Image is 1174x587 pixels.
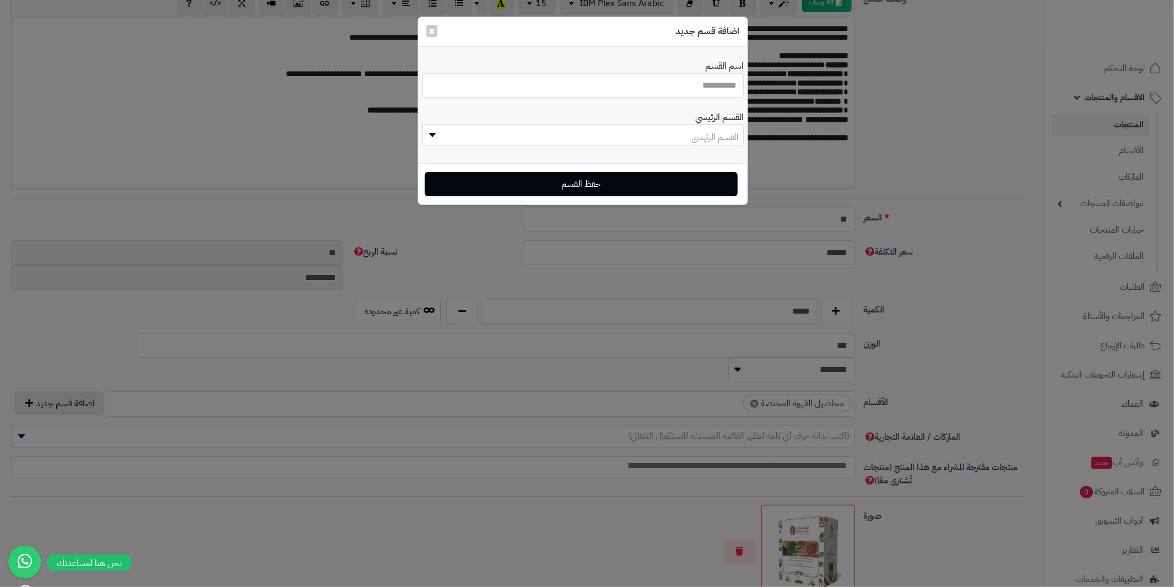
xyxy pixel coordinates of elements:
label: اسم القسم [705,55,744,73]
span: القسم الرئيسي [691,131,739,144]
h4: اضافة قسم جديد [675,25,739,38]
button: × [426,25,437,37]
button: حفظ القسم [425,172,738,196]
label: القسم الرئيسي [695,106,744,124]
